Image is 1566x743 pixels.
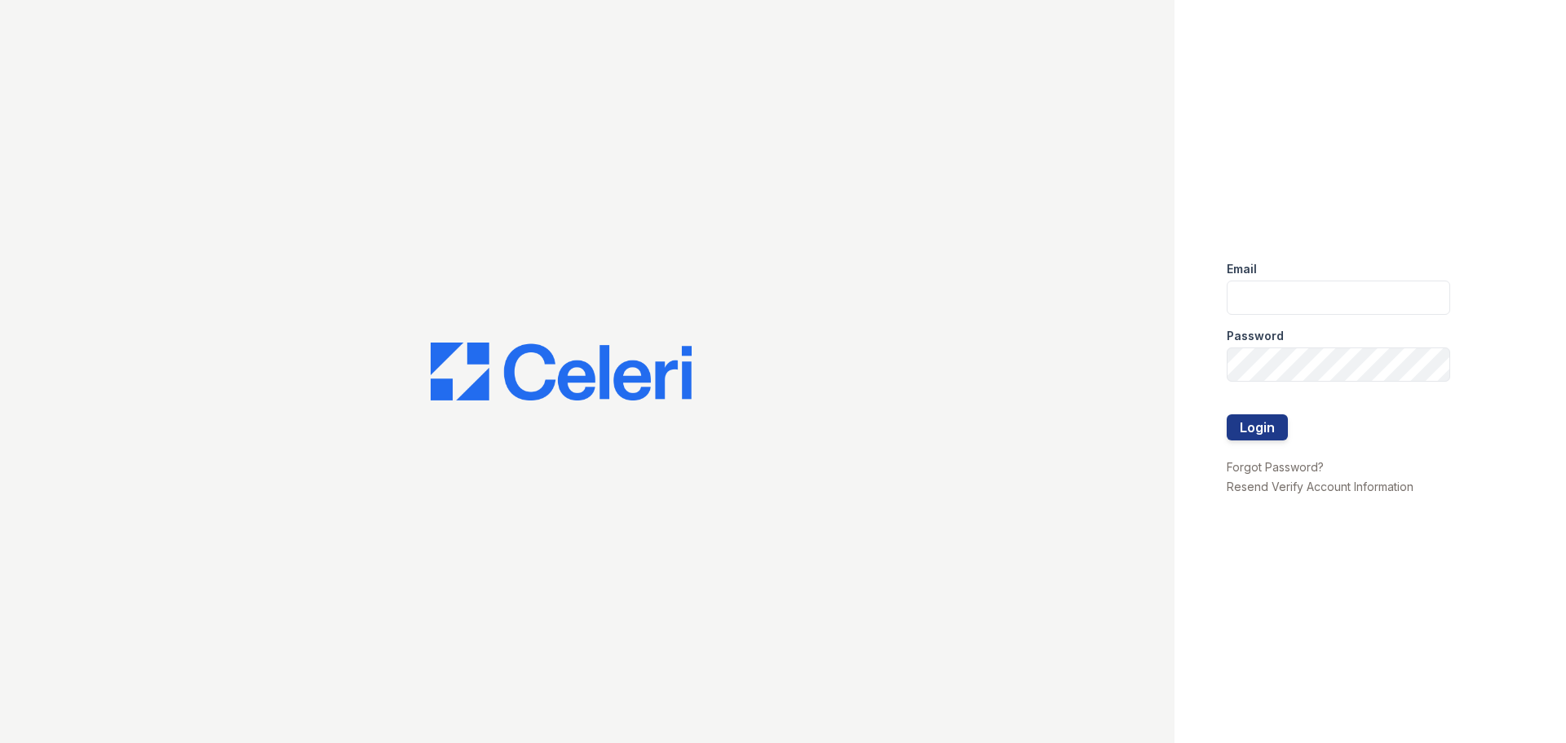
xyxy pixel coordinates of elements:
[1227,261,1257,277] label: Email
[1227,328,1284,344] label: Password
[1227,414,1288,440] button: Login
[1227,460,1324,474] a: Forgot Password?
[431,343,692,401] img: CE_Logo_Blue-a8612792a0a2168367f1c8372b55b34899dd931a85d93a1a3d3e32e68fde9ad4.png
[1227,480,1413,493] a: Resend Verify Account Information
